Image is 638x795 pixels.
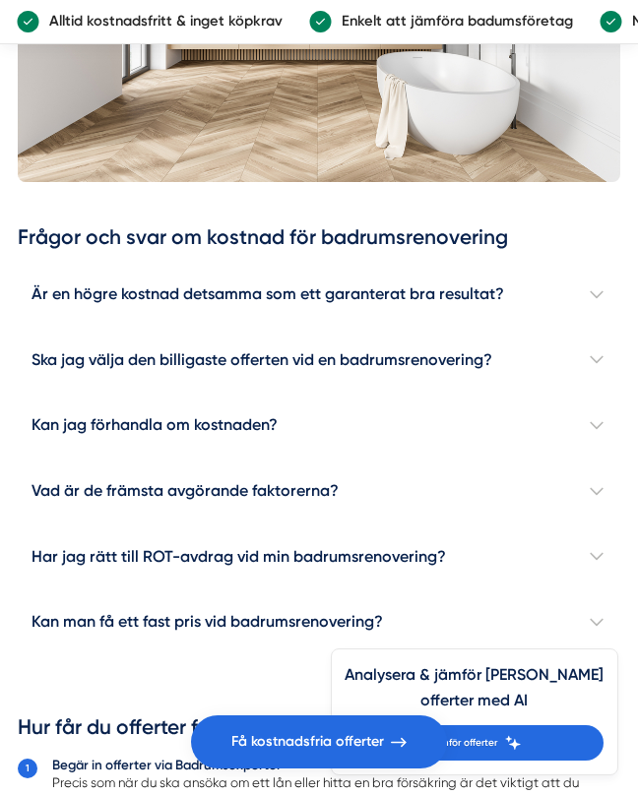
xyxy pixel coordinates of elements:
[39,10,283,32] p: Alltid kostnadsfritt & inget köpkrav
[52,757,282,772] strong: Begär in offerter via Badrumsexperter
[18,222,620,262] h2: Frågor och svar om kostnad för badrumsrenovering
[345,662,604,725] h4: Analysera & jämför [PERSON_NAME] offerter med AI
[18,712,620,752] h2: Hur får du offerter från seriösa badrumsaktörer?
[191,715,447,768] a: Få kostnadsfria offerter
[345,725,604,761] a: Jämför offerter
[332,10,573,32] p: Enkelt att jämföra badumsföretag
[428,735,497,751] span: Jämför offerter
[231,731,384,754] span: Få kostnadsfria offerter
